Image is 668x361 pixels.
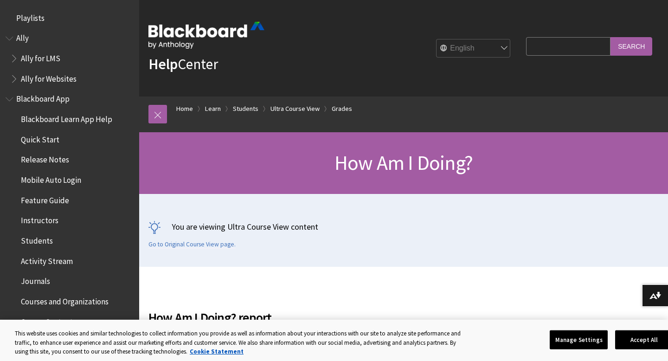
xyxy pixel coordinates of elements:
span: Journals [21,274,50,286]
input: Search [610,37,652,55]
a: More information about your privacy, opens in a new tab [190,348,244,355]
p: You are viewing Ultra Course View content [148,221,659,232]
span: Courses and Organizations [21,294,109,306]
span: Ally for Websites [21,71,77,84]
span: Playlists [16,10,45,23]
span: How Am I Doing? [334,150,473,175]
span: Ally for LMS [21,51,60,63]
span: Students [21,233,53,245]
span: How Am I Doing? report [148,308,521,327]
span: Feature Guide [21,193,69,205]
span: Blackboard Learn App Help [21,111,112,124]
select: Site Language Selector [437,39,511,58]
span: Mobile Auto Login [21,172,81,185]
img: Blackboard by Anthology [148,22,264,49]
a: Ultra Course View [270,103,320,115]
a: Go to Original Course View page. [148,240,236,249]
div: This website uses cookies and similar technologies to collect information you provide as well as ... [15,329,468,356]
span: Activity Stream [21,253,73,266]
a: Students [233,103,258,115]
a: Grades [332,103,352,115]
a: Home [176,103,193,115]
span: Instructors [21,213,58,226]
span: Ally [16,31,29,43]
nav: Book outline for Playlists [6,10,134,26]
button: Manage Settings [550,330,608,349]
a: Learn [205,103,221,115]
span: Quick Start [21,132,59,144]
span: Blackboard App [16,91,70,104]
strong: Help [148,55,178,73]
span: Course Content [21,314,73,327]
a: HelpCenter [148,55,218,73]
span: Release Notes [21,152,69,165]
nav: Book outline for Anthology Ally Help [6,31,134,87]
